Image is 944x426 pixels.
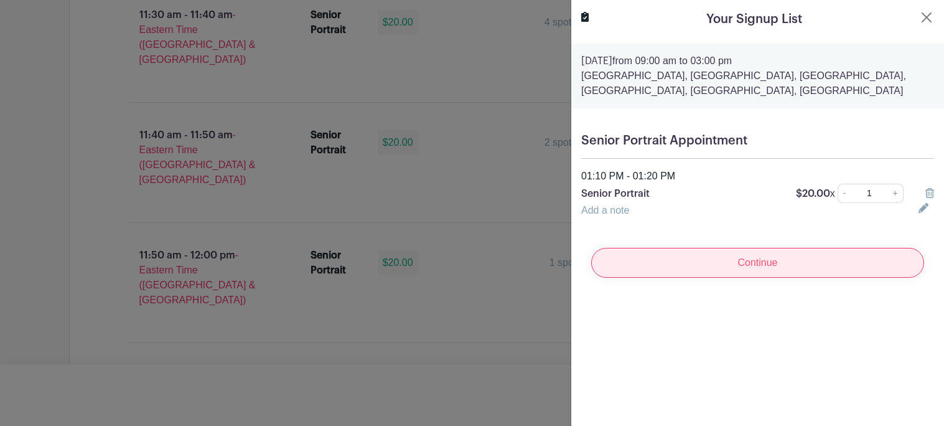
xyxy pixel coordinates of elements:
[581,205,629,215] a: Add a note
[706,10,802,29] h5: Your Signup List
[581,56,612,66] strong: [DATE]
[581,69,934,98] p: [GEOGRAPHIC_DATA], [GEOGRAPHIC_DATA], [GEOGRAPHIC_DATA], [GEOGRAPHIC_DATA], [GEOGRAPHIC_DATA], [G...
[796,186,835,201] p: $20.00
[838,184,851,203] a: -
[888,184,904,203] a: +
[581,54,934,69] p: from 09:00 am to 03:00 pm
[581,133,934,148] h5: Senior Portrait Appointment
[591,248,924,278] input: Continue
[574,169,942,184] div: 01:10 PM - 01:20 PM
[830,188,835,199] span: x
[919,10,934,25] button: Close
[581,186,781,201] p: Senior Portrait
